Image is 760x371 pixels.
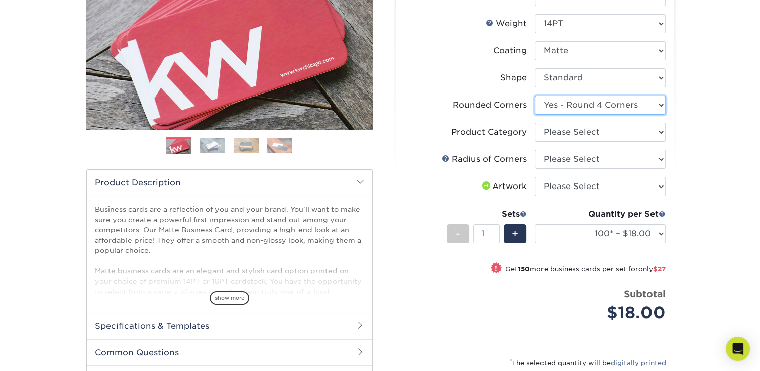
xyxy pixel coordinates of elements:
[535,208,666,220] div: Quantity per Set
[95,204,364,347] p: Business cards are a reflection of you and your brand. You'll want to make sure you create a powe...
[456,226,460,241] span: -
[87,313,372,339] h2: Specifications & Templates
[453,99,527,111] div: Rounded Corners
[505,265,666,275] small: Get more business cards per set for
[726,337,750,361] div: Open Intercom Messenger
[166,134,191,159] img: Business Cards 01
[653,265,666,273] span: $27
[624,288,666,299] strong: Subtotal
[200,138,225,153] img: Business Cards 02
[512,226,518,241] span: +
[542,301,666,325] div: $18.00
[518,265,530,273] strong: 150
[510,359,666,367] small: The selected quantity will be
[447,208,527,220] div: Sets
[267,138,292,153] img: Business Cards 04
[493,45,527,57] div: Coating
[442,153,527,165] div: Radius of Corners
[495,263,497,274] span: !
[638,265,666,273] span: only
[87,170,372,196] h2: Product Description
[611,359,666,367] a: digitally printed
[234,138,259,153] img: Business Cards 03
[210,291,249,305] span: show more
[480,180,527,193] div: Artwork
[486,18,527,30] div: Weight
[500,72,527,84] div: Shape
[451,126,527,138] div: Product Category
[87,339,372,365] h2: Common Questions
